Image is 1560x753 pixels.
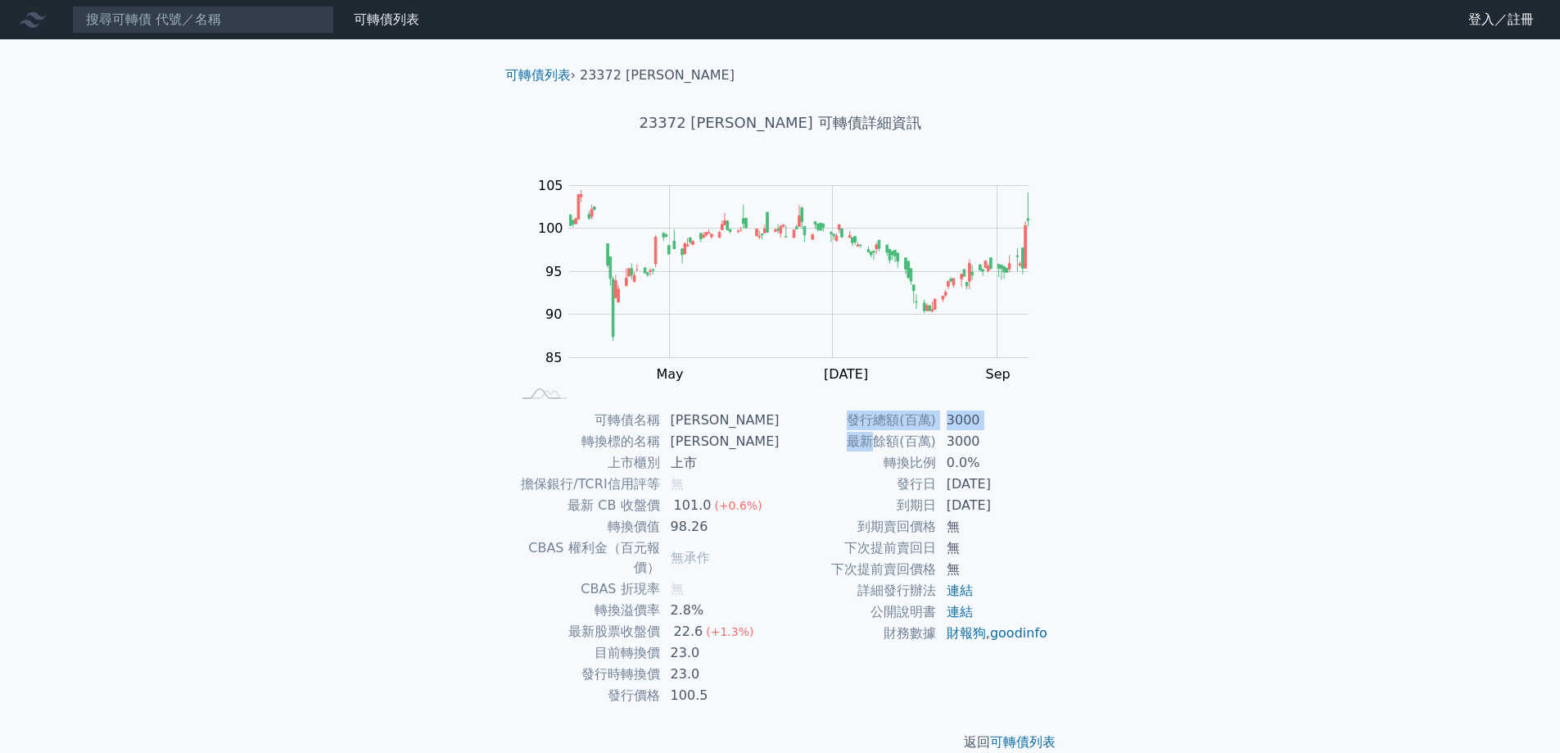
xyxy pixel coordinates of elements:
[937,623,1049,644] td: ,
[671,622,707,642] div: 22.6
[780,580,937,601] td: 詳細發行辦法
[671,550,710,565] span: 無承作
[661,410,780,431] td: [PERSON_NAME]
[1478,674,1560,753] iframe: Chat Widget
[780,431,937,452] td: 最新餘額(百萬)
[780,410,937,431] td: 發行總額(百萬)
[512,600,661,621] td: 轉換溢價率
[824,366,868,382] tspan: [DATE]
[1455,7,1547,33] a: 登入／註冊
[780,601,937,623] td: 公開說明書
[512,431,661,452] td: 轉換標的名稱
[780,623,937,644] td: 財務數據
[661,452,780,474] td: 上市
[780,452,937,474] td: 轉換比例
[661,600,780,621] td: 2.8%
[661,516,780,538] td: 98.26
[512,495,661,516] td: 最新 CB 收盤價
[661,431,780,452] td: [PERSON_NAME]
[671,496,715,515] div: 101.0
[780,516,937,538] td: 到期賣回價格
[671,581,684,597] span: 無
[512,621,661,642] td: 最新股票收盤價
[545,264,562,279] tspan: 95
[947,625,986,641] a: 財報狗
[530,178,1054,382] g: Chart
[937,410,1049,431] td: 3000
[72,6,334,34] input: 搜尋可轉債 代號／名稱
[1478,674,1560,753] div: 聊天小工具
[947,604,973,619] a: 連結
[671,476,684,492] span: 無
[947,583,973,598] a: 連結
[512,642,661,664] td: 目前轉換價
[656,366,683,382] tspan: May
[512,474,661,495] td: 擔保銀行/TCRI信用評等
[512,538,661,578] td: CBAS 權利金（百元報價）
[990,625,1047,641] a: goodinfo
[512,452,661,474] td: 上市櫃別
[505,67,571,83] a: 可轉債列表
[545,306,562,322] tspan: 90
[937,538,1049,559] td: 無
[545,350,562,365] tspan: 85
[780,495,937,516] td: 到期日
[990,734,1056,750] a: 可轉債列表
[512,410,661,431] td: 可轉債名稱
[780,559,937,580] td: 下次提前賣回價格
[780,474,937,495] td: 發行日
[937,495,1049,516] td: [DATE]
[538,178,563,193] tspan: 105
[661,642,780,664] td: 23.0
[937,559,1049,580] td: 無
[661,664,780,685] td: 23.0
[512,664,661,685] td: 發行時轉換價
[714,499,762,512] span: (+0.6%)
[706,625,753,638] span: (+1.3%)
[937,431,1049,452] td: 3000
[661,685,780,706] td: 100.5
[512,578,661,600] td: CBAS 折現率
[538,220,563,236] tspan: 100
[512,516,661,538] td: 轉換價值
[505,66,576,85] li: ›
[937,452,1049,474] td: 0.0%
[780,538,937,559] td: 下次提前賣回日
[937,474,1049,495] td: [DATE]
[492,111,1069,134] h1: 23372 [PERSON_NAME] 可轉債詳細資訊
[580,66,735,85] li: 23372 [PERSON_NAME]
[492,733,1069,752] p: 返回
[512,685,661,706] td: 發行價格
[354,11,419,27] a: 可轉債列表
[986,366,1011,382] tspan: Sep
[937,516,1049,538] td: 無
